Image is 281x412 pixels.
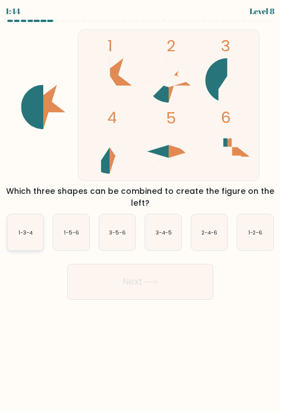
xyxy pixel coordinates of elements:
tspan: 6 [221,107,232,129]
tspan: 4 [108,107,117,129]
text: 3-4-5 [156,229,172,236]
text: 2-4-6 [202,229,218,236]
tspan: 3 [221,35,231,57]
div: 1:44 [6,5,20,17]
tspan: 2 [167,35,176,57]
text: 1-5-6 [64,229,79,236]
text: 3-5-6 [110,229,126,236]
button: Next [67,264,214,300]
text: 1-2-6 [249,229,263,236]
div: Which three shapes can be combined to create the figure on the left? [4,186,277,210]
div: Level 8 [250,5,275,17]
tspan: 5 [167,107,176,129]
text: 1-3-4 [19,229,33,236]
tspan: 1 [108,35,113,57]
